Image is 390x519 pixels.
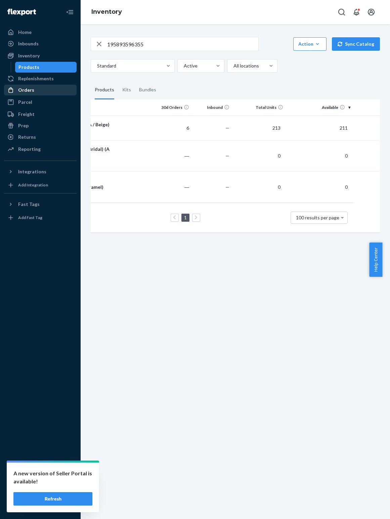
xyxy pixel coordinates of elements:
[18,146,41,153] div: Reporting
[18,64,39,71] div: Products
[4,166,77,177] button: Integrations
[151,171,192,203] td: ―
[225,125,229,131] span: —
[342,184,350,190] span: 0
[4,38,77,49] a: Inbounds
[337,125,350,131] span: 211
[4,477,77,488] a: Talk to Support
[270,125,283,131] span: 213
[18,52,40,59] div: Inventory
[139,81,156,99] div: Bundles
[225,184,229,190] span: —
[18,122,29,129] div: Prep
[4,50,77,61] a: Inventory
[286,99,353,116] th: Available
[293,37,327,51] button: Action
[4,132,77,142] a: Returns
[350,5,363,19] button: Open notifications
[18,99,32,105] div: Parcel
[275,184,283,190] span: 0
[296,215,339,220] span: 100 results per page
[13,469,92,485] p: A new version of Seller Portal is available!
[342,153,350,159] span: 0
[86,2,127,22] ol: breadcrumbs
[18,215,42,220] div: Add Fast Tag
[13,492,92,506] button: Refresh
[18,40,39,47] div: Inbounds
[4,466,77,477] a: Settings
[4,27,77,38] a: Home
[18,168,46,175] div: Integrations
[4,500,77,511] button: Give Feedback
[151,116,192,140] td: 6
[225,153,229,159] span: —
[4,489,77,500] a: Help Center
[18,201,40,208] div: Fast Tags
[369,243,382,277] button: Help Center
[18,111,35,118] div: Freight
[96,62,97,69] input: Standard
[4,109,77,120] a: Freight
[183,215,188,220] a: Page 1 is your current page
[7,9,36,15] img: Flexport logo
[233,62,233,69] input: All locations
[335,5,348,19] button: Open Search Box
[18,75,54,82] div: Replenishments
[63,5,77,19] button: Close Navigation
[4,120,77,131] a: Prep
[151,99,192,116] th: 30d Orders
[151,140,192,171] td: ―
[364,5,378,19] button: Open account menu
[183,62,184,69] input: Active
[4,180,77,190] a: Add Integration
[232,99,286,116] th: Total Units
[18,134,36,140] div: Returns
[18,182,48,188] div: Add Integration
[298,41,321,47] div: Action
[275,153,283,159] span: 0
[332,37,380,51] button: Sync Catalog
[15,62,77,73] a: Products
[4,212,77,223] a: Add Fast Tag
[18,87,34,93] div: Orders
[4,85,77,95] a: Orders
[122,81,131,99] div: Kits
[4,199,77,210] button: Fast Tags
[192,99,232,116] th: Inbound
[4,73,77,84] a: Replenishments
[107,37,258,51] input: Search inventory by name or sku
[4,144,77,155] a: Reporting
[18,29,32,36] div: Home
[91,8,122,15] a: Inventory
[95,81,114,99] div: Products
[4,97,77,107] a: Parcel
